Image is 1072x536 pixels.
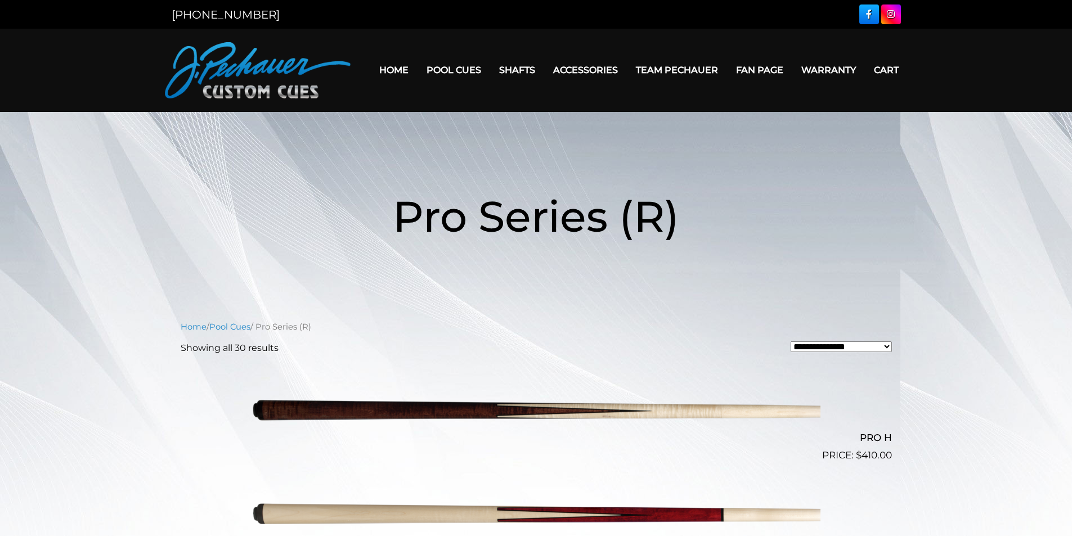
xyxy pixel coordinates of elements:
[490,56,544,84] a: Shafts
[165,42,351,98] img: Pechauer Custom Cues
[181,321,892,333] nav: Breadcrumb
[181,427,892,448] h2: PRO H
[172,8,280,21] a: [PHONE_NUMBER]
[791,341,892,352] select: Shop order
[370,56,418,84] a: Home
[209,322,250,332] a: Pool Cues
[856,449,892,461] bdi: 410.00
[418,56,490,84] a: Pool Cues
[544,56,627,84] a: Accessories
[865,56,908,84] a: Cart
[856,449,862,461] span: $
[181,322,207,332] a: Home
[181,341,279,355] p: Showing all 30 results
[792,56,865,84] a: Warranty
[627,56,727,84] a: Team Pechauer
[181,364,892,463] a: PRO H $410.00
[393,190,679,242] span: Pro Series (R)
[252,364,820,458] img: PRO H
[727,56,792,84] a: Fan Page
